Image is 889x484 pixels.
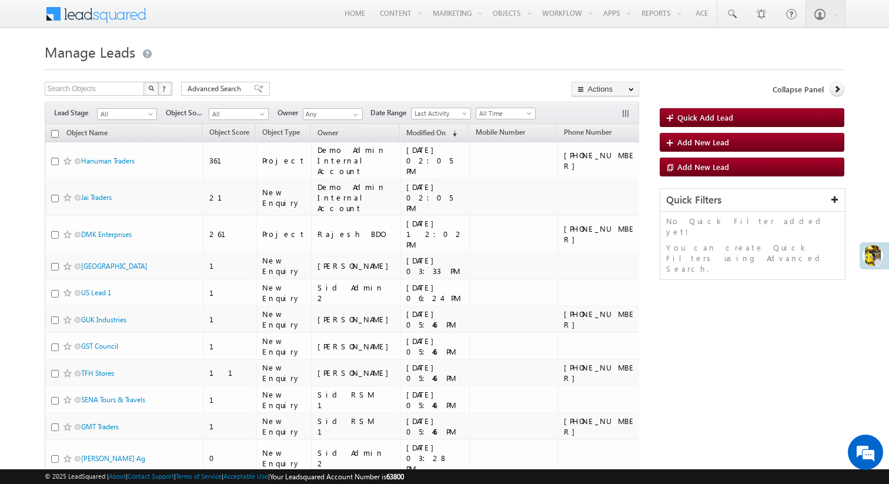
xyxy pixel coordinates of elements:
span: All [209,109,265,119]
div: [DATE] 05:46 PM [406,362,464,383]
span: Add New Lead [677,137,729,147]
div: [PERSON_NAME] [317,341,395,352]
div: [PERSON_NAME] [317,261,395,271]
span: Add New Lead [677,162,729,172]
div: 1 [209,395,250,405]
div: [PHONE_NUMBER] [564,223,640,245]
span: All Time [476,108,532,119]
div: [PERSON_NAME] [317,368,395,378]
span: All [98,109,153,119]
a: Last Activity [411,108,471,119]
div: New Enquiry [262,362,306,383]
p: No Quick Filter added yet! [666,216,839,237]
a: About [109,472,126,480]
input: Type to Search [303,108,363,120]
span: Owner [317,128,338,137]
div: [DATE] 03:28 PM [406,442,464,474]
a: Terms of Service [176,472,222,480]
button: Actions [571,82,639,96]
a: Contact Support [128,472,174,480]
a: Phone Number [558,126,617,141]
a: Mobile Number [470,126,531,141]
div: 1 [209,341,250,352]
span: (sorted descending) [447,129,457,138]
div: 1 [209,288,250,298]
a: All Time [476,108,536,119]
div: Quick Filters [660,189,845,212]
a: Object Score [203,126,255,141]
button: ? [158,82,172,96]
div: New Enquiry [262,389,306,410]
span: Date Range [370,108,411,118]
div: New Enquiry [262,309,306,330]
div: Project [262,229,306,239]
a: SENA Tours & Travels [81,395,145,404]
a: Object Type [256,126,306,141]
img: Search [148,85,154,91]
div: [DATE] 02:05 PM [406,182,464,213]
div: New Enquiry [262,336,306,357]
input: Check all records [51,130,59,138]
span: Modified On [406,128,446,137]
a: Object Name [61,126,113,142]
a: Modified On (sorted descending) [400,126,463,141]
div: [DATE] 12:02 PM [406,218,464,250]
div: 0 [209,453,250,463]
span: Owner [278,108,303,118]
div: New Enquiry [262,187,306,208]
div: [PHONE_NUMBER] [564,150,640,171]
a: US Lead 1 [81,288,111,297]
a: [PERSON_NAME] Ag [81,454,145,463]
span: Your Leadsquared Account Number is [270,472,404,481]
a: Acceptable Use [223,472,268,480]
span: © 2025 LeadSquared | | | | | [45,471,404,482]
div: 361 [209,155,250,166]
div: Rajesh BDO [317,229,395,239]
a: GST Council [81,342,118,351]
div: 1 [209,261,250,271]
div: 11 [209,368,250,378]
div: [DATE] 03:33 PM [406,255,464,276]
div: Sid RSM 1 [317,416,395,437]
div: 1 [209,421,250,432]
div: Sid Admin 2 [317,282,395,303]
div: Sid Admin 2 [317,448,395,469]
a: All [209,108,269,120]
span: Collapse Panel [773,84,824,95]
span: Quick Add Lead [677,112,733,122]
div: [DATE] 06:24 PM [406,282,464,303]
div: [DATE] 05:46 PM [406,416,464,437]
span: Last Activity [412,108,467,119]
a: DMK Enterprises [81,230,132,239]
a: [GEOGRAPHIC_DATA] [81,262,148,271]
a: GMT Traders [81,422,119,431]
div: [DATE] 05:46 PM [406,309,464,330]
a: Show All Items [347,109,362,121]
div: New Enquiry [262,448,306,469]
div: [PHONE_NUMBER] [564,309,640,330]
div: New Enquiry [262,416,306,437]
span: Object Source [166,108,209,118]
p: You can create Quick Filters using Advanced Search. [666,242,839,274]
div: Project [262,155,306,166]
span: Object Score [209,128,249,136]
a: GUK Industries [81,315,126,324]
div: 261 [209,229,250,239]
span: Mobile Number [476,128,525,136]
div: New Enquiry [262,282,306,303]
a: Jai Traders [81,193,112,202]
div: Demo Admin Internal Account [317,182,395,213]
div: New Enquiry [262,255,306,276]
div: [DATE] 05:46 PM [406,389,464,410]
span: 63800 [386,472,404,481]
div: Sid RSM 1 [317,389,395,410]
a: All [97,108,157,120]
span: Advanced Search [188,84,245,94]
a: Hanuman Traders [81,156,135,165]
span: Manage Leads [45,42,135,61]
a: TFH Stores [81,369,114,378]
div: 21 [209,192,250,203]
span: Object Type [262,128,300,136]
div: [DATE] 02:05 PM [406,145,464,176]
div: 1 [209,314,250,325]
